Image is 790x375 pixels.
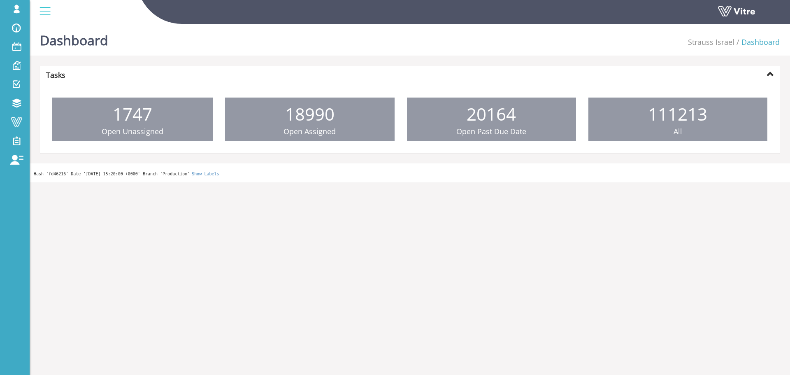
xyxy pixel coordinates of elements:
[40,21,108,56] h1: Dashboard
[674,126,682,136] span: All
[407,98,576,141] a: 20164 Open Past Due Date
[46,70,65,80] strong: Tasks
[285,102,335,126] span: 18990
[688,37,734,47] a: Strauss Israel
[52,98,213,141] a: 1747 Open Unassigned
[283,126,336,136] span: Open Assigned
[467,102,516,126] span: 20164
[34,172,190,176] span: Hash 'fd46216' Date '[DATE] 15:20:00 +0000' Branch 'Production'
[734,37,780,48] li: Dashboard
[588,98,767,141] a: 111213 All
[113,102,152,126] span: 1747
[192,172,219,176] a: Show Labels
[456,126,526,136] span: Open Past Due Date
[225,98,394,141] a: 18990 Open Assigned
[102,126,163,136] span: Open Unassigned
[648,102,707,126] span: 111213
